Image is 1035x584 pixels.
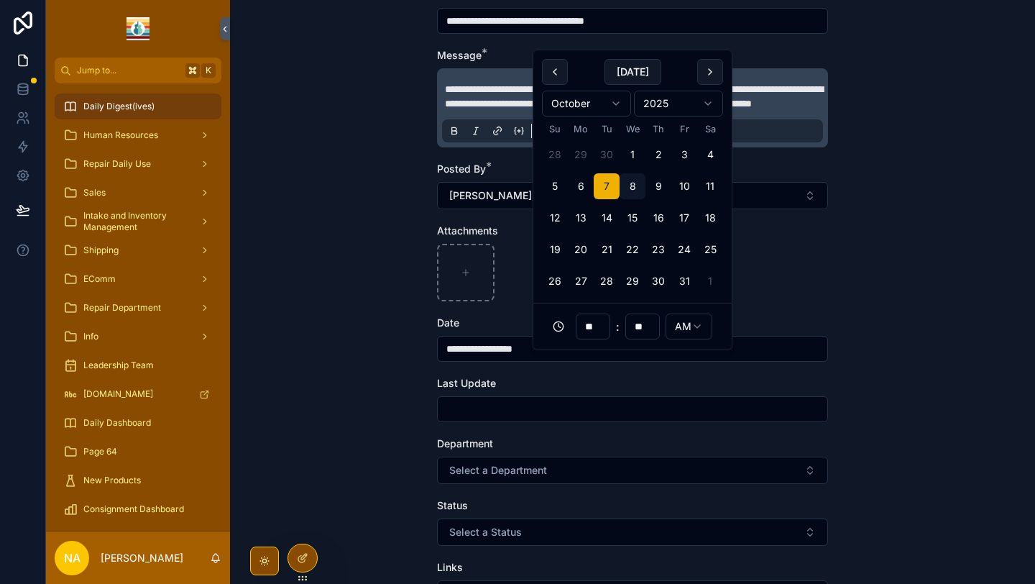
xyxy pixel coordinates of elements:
[55,209,221,234] a: Intake and Inventory Management
[645,142,671,168] button: Thursday, October 2nd, 2025
[83,129,158,141] span: Human Resources
[55,352,221,378] a: Leadership Team
[83,302,161,314] span: Repair Department
[64,549,80,567] span: NA
[594,268,620,294] button: Tuesday, October 28th, 2025
[568,173,594,199] button: Monday, October 6th, 2025
[594,173,620,199] button: Tuesday, October 7th, 2025, selected
[83,475,141,486] span: New Products
[542,173,568,199] button: Sunday, October 5th, 2025
[671,205,697,231] button: Friday, October 17th, 2025
[671,122,697,136] th: Friday
[697,142,723,168] button: Saturday, October 4th, 2025
[620,122,645,136] th: Wednesday
[55,58,221,83] button: Jump to...K
[77,65,180,76] span: Jump to...
[568,142,594,168] button: Monday, September 29th, 2025
[83,273,116,285] span: EComm
[203,65,214,76] span: K
[449,188,532,203] span: [PERSON_NAME]
[55,151,221,177] a: Repair Daily Use
[594,122,620,136] th: Tuesday
[437,224,498,237] span: Attachments
[542,122,723,294] table: October 2025
[83,388,153,400] span: [DOMAIN_NAME]
[83,101,155,112] span: Daily Digest(ives)
[437,182,828,209] button: Select Button
[55,324,221,350] a: Info
[55,237,221,263] a: Shipping
[55,381,221,407] a: [DOMAIN_NAME]
[542,312,723,341] div: :
[671,142,697,168] button: Friday, October 3rd, 2025
[83,158,151,170] span: Repair Daily Use
[83,331,98,342] span: Info
[697,205,723,231] button: Saturday, October 18th, 2025
[83,360,154,371] span: Leadership Team
[620,205,645,231] button: Wednesday, October 15th, 2025
[55,295,221,321] a: Repair Department
[55,467,221,493] a: New Products
[671,237,697,263] button: Friday, October 24th, 2025
[542,122,568,136] th: Sunday
[437,519,828,546] button: Select Button
[645,173,671,199] button: Thursday, October 9th, 2025
[83,417,151,429] span: Daily Dashboard
[83,187,106,199] span: Sales
[568,122,594,136] th: Monday
[671,268,697,294] button: Friday, October 31st, 2025
[697,173,723,199] button: Saturday, October 11th, 2025
[568,268,594,294] button: Monday, October 27th, 2025
[620,237,645,263] button: Wednesday, October 22nd, 2025
[437,163,486,175] span: Posted By
[594,205,620,231] button: Tuesday, October 14th, 2025
[55,122,221,148] a: Human Resources
[645,205,671,231] button: Thursday, October 16th, 2025
[697,237,723,263] button: Saturday, October 25th, 2025
[55,439,221,465] a: Page 64
[697,122,723,136] th: Saturday
[55,410,221,436] a: Daily Dashboard
[594,142,620,168] button: Tuesday, September 30th, 2025
[645,268,671,294] button: Thursday, October 30th, 2025
[568,237,594,263] button: Monday, October 20th, 2025
[437,561,463,573] span: Links
[620,268,645,294] button: Wednesday, October 29th, 2025
[604,59,661,85] button: [DATE]
[645,122,671,136] th: Thursday
[437,499,468,511] span: Status
[568,205,594,231] button: Monday, October 13th, 2025
[46,83,230,532] div: scrollable content
[620,173,645,199] button: Today, Wednesday, October 8th, 2025
[645,237,671,263] button: Thursday, October 23rd, 2025
[83,210,188,233] span: Intake and Inventory Management
[55,180,221,206] a: Sales
[437,457,828,484] button: Select Button
[437,377,496,389] span: Last Update
[542,142,568,168] button: Sunday, September 28th, 2025
[83,245,119,256] span: Shipping
[83,446,117,457] span: Page 64
[542,237,568,263] button: Sunday, October 19th, 2025
[542,205,568,231] button: Sunday, October 12th, 2025
[437,437,493,450] span: Department
[437,49,482,61] span: Message
[620,142,645,168] button: Wednesday, October 1st, 2025
[671,173,697,199] button: Friday, October 10th, 2025
[126,17,149,40] img: App logo
[101,551,183,565] p: [PERSON_NAME]
[437,316,459,329] span: Date
[55,266,221,292] a: EComm
[55,93,221,119] a: Daily Digest(ives)
[55,496,221,522] a: Consignment Dashboard
[697,268,723,294] button: Saturday, November 1st, 2025
[83,503,184,515] span: Consignment Dashboard
[594,237,620,263] button: Tuesday, October 21st, 2025
[542,268,568,294] button: Sunday, October 26th, 2025
[449,525,522,539] span: Select a Status
[449,463,547,478] span: Select a Department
